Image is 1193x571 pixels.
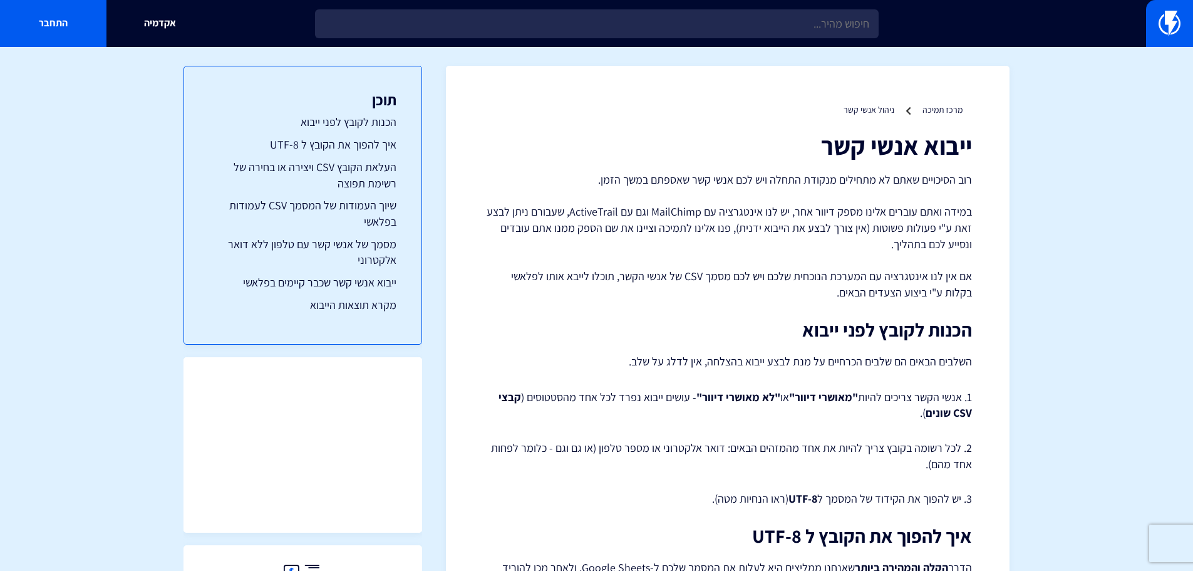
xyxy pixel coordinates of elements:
strong: UTF-8 [788,491,817,506]
p: 1. אנשי הקשר צריכים להיות או - עושים ייבוא נפרד לכל אחד מהסטטוסים ( ). [483,389,972,421]
strong: קבצי CSV שונים [498,390,972,421]
h1: ייבוא אנשי קשר [483,132,972,159]
a: העלאת הקובץ CSV ויצירה או בחירה של רשימת תפוצה [209,159,396,191]
p: 2. לכל רשומה בקובץ צריך להיות את אחד מהמזהים הבאים: דואר אלקטרוני או מספר טלפון (או גם וגם - כלומ... [483,440,972,472]
strong: "לא מאושרי דיוור" [696,390,780,404]
a: מסמך של אנשי קשר עם טלפון ללא דואר אלקטרוני [209,236,396,268]
p: 3. יש להפוך את הקידוד של המסמך ל (ראו הנחיות מטה). [483,491,972,507]
h3: תוכן [209,92,396,108]
a: איך להפוך את הקובץ ל UTF-8 [209,137,396,153]
p: השלבים הבאים הם שלבים הכרחיים על מנת לבצע ייבוא בהצלחה, אין לדלג על שלב. [483,353,972,370]
h2: הכנות לקובץ לפני ייבוא [483,320,972,340]
a: הכנות לקובץ לפני ייבוא [209,114,396,130]
a: מרכז תמיכה [922,104,963,115]
a: ניהול אנשי קשר [844,104,894,115]
p: רוב הסיכויים שאתם לא מתחילים מנקודת התחלה ויש לכם אנשי קשר שאספתם במשך הזמן. במידה ואתם עוברים אל... [483,172,972,301]
a: ייבוא אנשי קשר שכבר קיימים בפלאשי [209,275,396,291]
strong: "מאושרי דיוור" [789,390,858,404]
a: שיוך העמודות של המסמך CSV לעמודות בפלאשי [209,197,396,229]
a: מקרא תוצאות הייבוא [209,297,396,313]
h2: איך להפוך את הקובץ ל UTF-8 [483,526,972,547]
input: חיפוש מהיר... [315,9,879,38]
